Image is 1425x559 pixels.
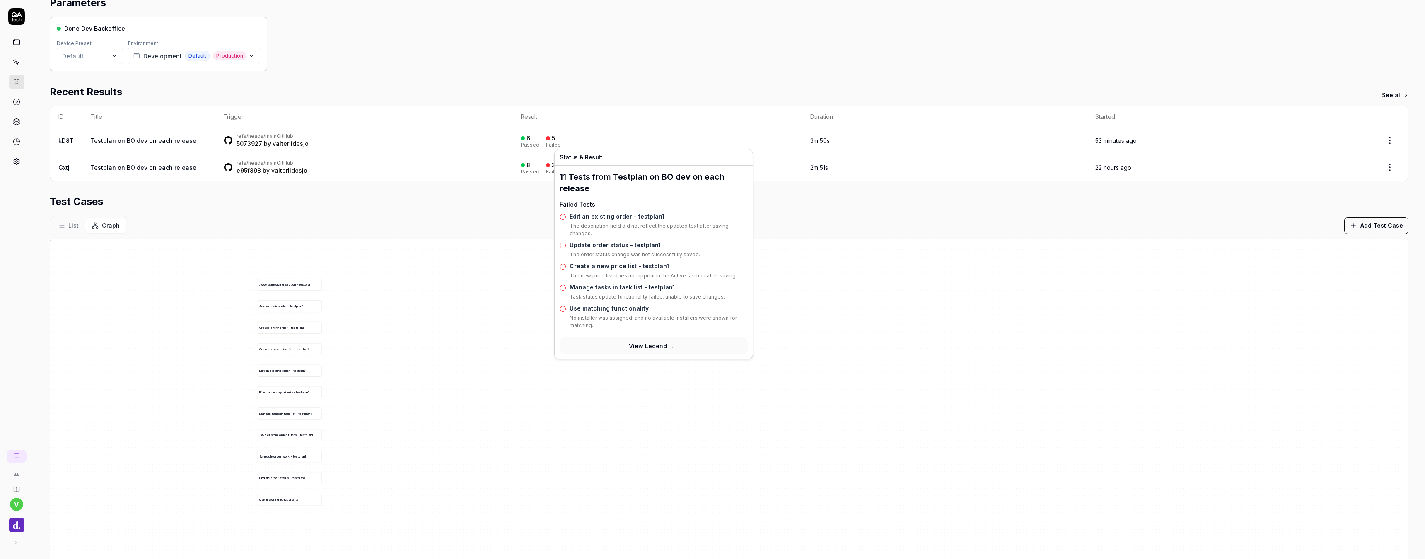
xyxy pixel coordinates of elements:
span: d [271,390,273,394]
span: l [307,283,308,287]
span: a [262,412,263,415]
span: n [280,283,282,287]
span: s [271,433,273,437]
span: t [284,412,285,415]
span: e [274,347,276,351]
span: l [288,347,289,351]
div: Addanewinstaller-testplan1 [257,300,322,312]
span: - [288,304,289,308]
span: - [291,369,292,373]
span: e [265,433,267,437]
span: 1 [302,326,304,330]
span: F [259,390,261,394]
span: o [274,433,276,437]
span: w [276,326,279,330]
span: C [259,347,261,351]
span: t [290,304,291,308]
span: s [302,283,304,287]
span: C [259,326,261,330]
span: n [309,283,311,287]
span: m [275,433,278,437]
span: t [295,347,297,351]
span: r [284,390,285,394]
span: u [269,433,271,437]
a: Scheduleorderwork-testplan1 [257,451,322,463]
a: 5073927 [237,140,262,147]
span: w [272,304,275,308]
span: - [296,412,297,415]
button: List [52,218,85,233]
span: e [284,304,286,308]
span: s [278,304,280,308]
span: r [286,304,287,308]
div: Passed [521,169,539,174]
span: p [280,347,282,351]
span: d [282,433,284,437]
span: n [272,283,274,287]
span: i [271,283,272,287]
span: - [297,283,298,287]
span: e [301,433,303,437]
span: d [266,455,268,458]
a: Edit an existing order - testplan1 [570,213,664,220]
span: u [268,455,270,458]
button: Add Test Case [1344,217,1408,234]
span: p [296,304,298,308]
span: a [307,412,309,415]
span: o [282,369,284,373]
div: Editanexistingorder-testplan1 [257,365,322,377]
span: s [269,283,271,287]
span: s [302,412,303,415]
a: Manage tasks in task list - testplan1 [570,284,675,291]
span: A [259,283,261,287]
span: a [307,283,309,287]
span: Development [143,52,182,60]
span: e [263,347,265,351]
a: Createaneworder-testplan1 [257,322,322,334]
span: n [276,304,278,308]
span: t [291,433,292,437]
span: p [297,326,299,330]
span: t [263,369,265,373]
span: g [279,369,281,373]
div: 3 [552,161,556,169]
span: r [261,347,263,351]
span: s [296,369,298,373]
span: a [266,304,268,308]
span: A [259,304,261,308]
label: Environment [128,40,158,46]
span: s [275,390,277,394]
div: Managetasksintasklist-testplan1 [257,408,322,420]
span: r [274,390,275,394]
span: - [297,433,299,437]
div: 8 [527,161,530,169]
span: s [274,369,276,373]
span: s [295,433,297,437]
span: i [289,347,290,351]
span: a [270,326,272,330]
span: p [302,390,304,394]
span: o [268,390,270,394]
span: b [278,390,280,394]
span: t [300,433,301,437]
span: r [282,347,283,351]
a: Testplan on BO dev on each release [560,172,725,193]
span: 1 [307,347,309,351]
span: 1 [311,283,312,287]
span: t [291,326,292,330]
span: e [295,369,297,373]
span: e [285,347,287,351]
span: e [292,326,294,330]
span: l [291,412,292,415]
span: t [266,347,268,351]
span: S [259,433,261,437]
span: c [267,433,269,437]
button: Default [57,48,123,64]
span: i [290,390,291,394]
span: p [302,347,304,351]
span: s [299,390,301,394]
span: r [287,326,288,330]
span: o [280,326,282,330]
